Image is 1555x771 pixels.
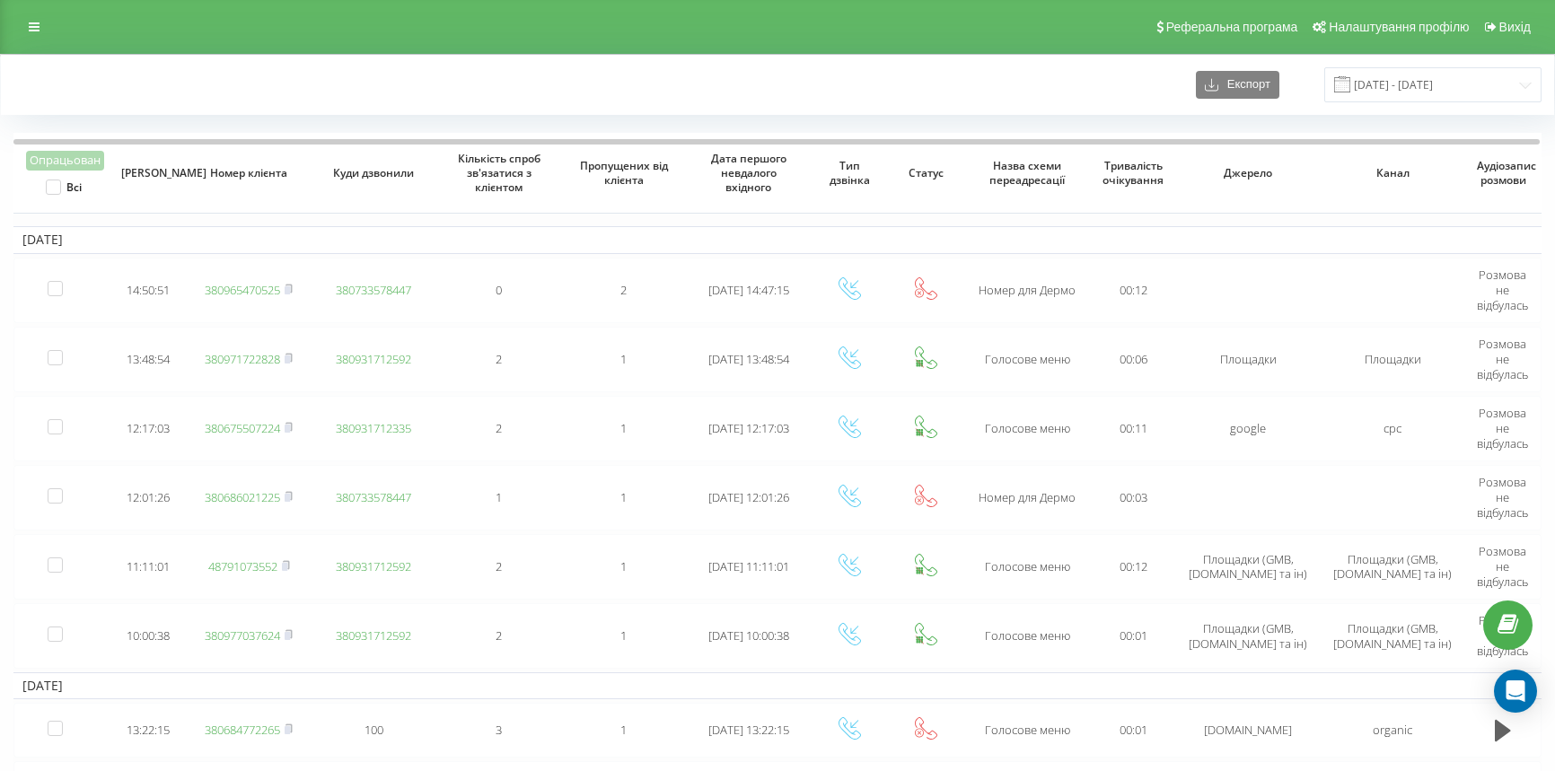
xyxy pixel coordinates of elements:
span: 1 [620,558,627,574]
span: [PERSON_NAME] [121,166,174,180]
span: Номер клієнта [201,166,297,180]
td: Номер для Дермо [965,465,1090,530]
span: Аудіозапис розмови [1477,159,1530,187]
td: 12:17:03 [110,396,187,461]
a: 380977037624 [205,627,280,644]
span: Джерело [1191,166,1305,180]
span: 1 [620,722,627,738]
span: 2 [496,627,502,644]
td: Номер для Дермо [965,258,1090,323]
span: Експорт [1218,78,1270,92]
span: 2 [496,558,502,574]
span: Розмова не відбулась [1477,543,1528,590]
span: [DATE] 11:11:01 [708,558,789,574]
td: Площадки (GMB, [DOMAIN_NAME] та ін) [1176,603,1321,669]
td: 12:01:26 [110,465,187,530]
span: Налаштування профілю [1329,20,1469,34]
a: 380931712335 [336,420,411,436]
td: google [1176,396,1321,461]
div: Open Intercom Messenger [1494,670,1537,713]
a: 380931712592 [336,558,411,574]
span: [DATE] 12:01:26 [708,489,789,505]
span: Тривалість очікування [1103,159,1164,187]
td: 00:06 [1090,327,1176,392]
td: 00:12 [1090,258,1176,323]
span: Вихід [1499,20,1531,34]
span: 1 [496,489,502,505]
td: 00:03 [1090,465,1176,530]
a: 48791073552 [208,558,277,574]
span: 2 [620,282,627,298]
a: 380931712592 [336,351,411,367]
a: 380931712592 [336,627,411,644]
td: 13:22:15 [110,703,187,757]
span: Статус [900,166,953,180]
td: 00:01 [1090,703,1176,757]
td: Площадки [1176,327,1321,392]
span: Кількість спроб зв'язатися з клієнтом [451,152,547,194]
span: [DATE] 10:00:38 [708,627,789,644]
td: [DATE] [13,226,1542,253]
td: 13:48:54 [110,327,187,392]
td: Площадки [1321,327,1465,392]
td: cpc [1321,396,1465,461]
a: 380684772265 [205,722,280,738]
span: [DATE] 12:17:03 [708,420,789,436]
td: 11:11:01 [110,534,187,600]
td: 00:01 [1090,603,1176,669]
td: Площадки (GMB, [DOMAIN_NAME] та ін) [1321,603,1465,669]
span: 1 [620,627,627,644]
td: Голосове меню [965,703,1090,757]
td: Голосове меню [965,327,1090,392]
span: Реферальна програма [1166,20,1298,34]
td: Голосове меню [965,534,1090,600]
a: 380965470525 [205,282,280,298]
span: Розмова не відбулась [1477,474,1528,521]
span: [DATE] 14:47:15 [708,282,789,298]
span: 1 [620,351,627,367]
label: Всі [46,180,81,195]
span: Розмова не відбулась [1477,336,1528,382]
span: Розмова не відбулась [1477,267,1528,313]
button: Експорт [1196,71,1279,99]
span: 2 [496,420,502,436]
a: 380971722828 [205,351,280,367]
td: organic [1321,703,1465,757]
span: 100 [365,722,383,738]
td: Голосове меню [965,396,1090,461]
span: 2 [496,351,502,367]
a: 380733578447 [336,282,411,298]
span: [DATE] 13:22:15 [708,722,789,738]
td: 00:12 [1090,534,1176,600]
span: [DATE] 13:48:54 [708,351,789,367]
td: Голосове меню [965,603,1090,669]
span: Пропущених від клієнта [575,159,672,187]
span: 1 [620,489,627,505]
span: Тип дзвінка [823,159,876,187]
td: 10:00:38 [110,603,187,669]
span: Куди дзвонили [326,166,422,180]
td: [DOMAIN_NAME] [1176,703,1321,757]
span: 1 [620,420,627,436]
span: Канал [1336,166,1450,180]
td: 14:50:51 [110,258,187,323]
span: Назва схеми переадресації [980,159,1076,187]
td: Площадки (GMB, [DOMAIN_NAME] та ін) [1321,534,1465,600]
span: 3 [496,722,502,738]
td: [DATE] [13,672,1542,699]
a: 380675507224 [205,420,280,436]
span: Дата першого невдалого вхідного [700,152,796,194]
td: Площадки (GMB, [DOMAIN_NAME] та ін) [1176,534,1321,600]
span: Розмова не відбулась [1477,405,1528,451]
td: 00:11 [1090,396,1176,461]
span: 0 [496,282,502,298]
a: 380686021225 [205,489,280,505]
a: 380733578447 [336,489,411,505]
